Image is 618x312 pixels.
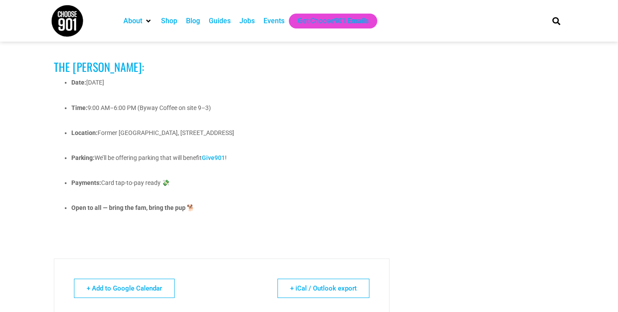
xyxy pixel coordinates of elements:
[71,77,390,88] p: [DATE]
[239,16,255,26] a: Jobs
[298,16,369,26] a: Get Choose901 Emails
[54,60,390,74] h3: The [PERSON_NAME]:
[71,154,95,161] strong: Parking:
[71,103,390,113] p: 9:00 AM–6:00 PM (Byway Coffee on site 9–3)
[71,128,390,138] p: Former [GEOGRAPHIC_DATA], [STREET_ADDRESS]
[71,129,98,136] strong: Location:
[74,279,175,298] a: + Add to Google Calendar
[119,14,157,28] div: About
[209,16,231,26] a: Guides
[71,204,194,211] strong: Open to all — bring the fam, bring the pup 🐕
[161,16,177,26] a: Shop
[186,16,200,26] a: Blog
[71,179,101,186] strong: Payments:
[263,16,284,26] a: Events
[71,177,390,188] p: Card tap-to-pay ready 💸
[123,16,142,26] a: About
[71,152,390,163] p: We’ll be offering parking that will benefit !
[71,79,86,86] strong: Date:
[549,14,564,28] div: Search
[119,14,537,28] nav: Main nav
[202,154,225,161] a: Give901
[71,104,88,111] strong: Time:
[277,279,369,298] a: + iCal / Outlook export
